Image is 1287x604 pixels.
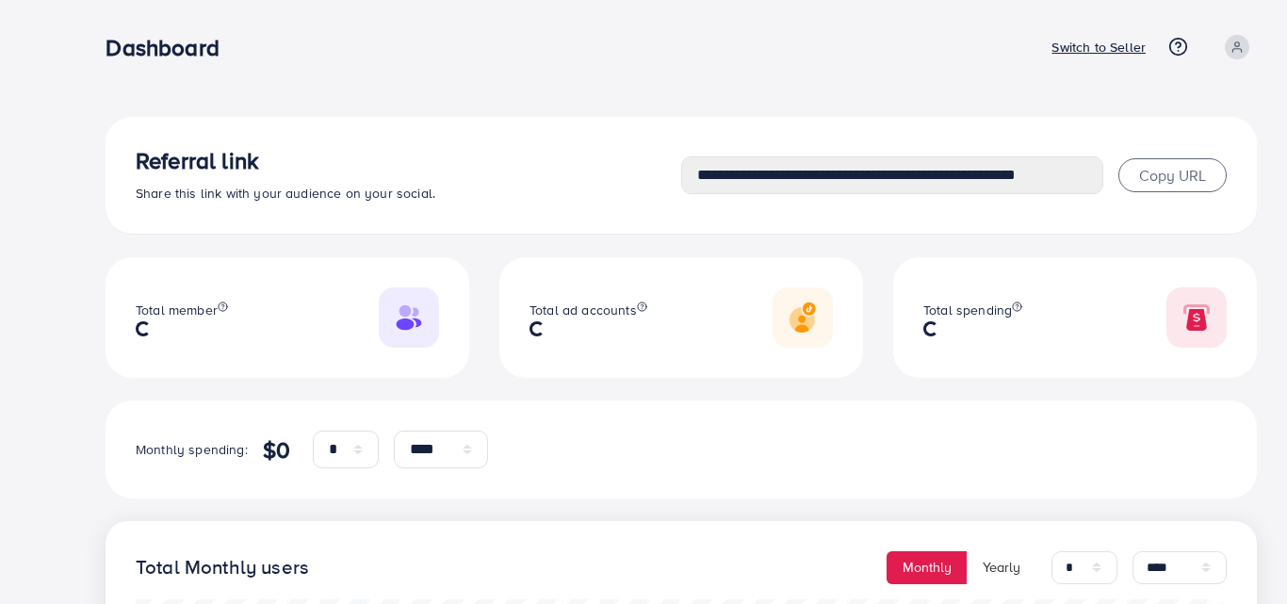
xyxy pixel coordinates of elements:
[967,551,1036,584] button: Yearly
[1139,165,1206,186] span: Copy URL
[106,34,234,61] h3: Dashboard
[887,551,968,584] button: Monthly
[136,184,435,203] span: Share this link with your audience on your social.
[136,301,218,319] span: Total member
[529,301,637,319] span: Total ad accounts
[136,438,248,461] p: Monthly spending:
[1118,158,1227,192] button: Copy URL
[136,147,681,174] h3: Referral link
[263,436,290,464] h4: $0
[923,301,1012,319] span: Total spending
[379,287,439,348] img: Responsive image
[773,287,833,348] img: Responsive image
[1051,36,1146,58] p: Switch to Seller
[1166,287,1227,348] img: Responsive image
[136,556,309,580] h4: Total Monthly users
